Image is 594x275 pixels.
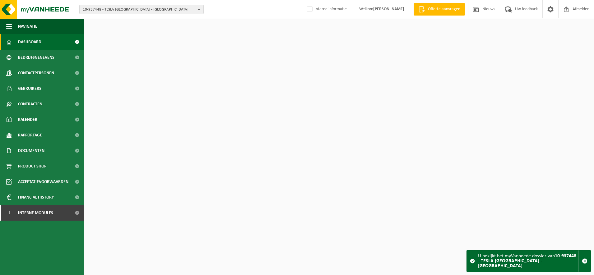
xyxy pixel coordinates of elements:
[306,5,347,14] label: Interne informatie
[18,34,41,50] span: Dashboard
[6,205,12,221] span: I
[18,81,41,96] span: Gebruikers
[18,190,54,205] span: Financial History
[18,112,37,127] span: Kalender
[478,250,578,272] div: U bekijkt het myVanheede dossier van
[18,158,46,174] span: Product Shop
[18,50,54,65] span: Bedrijfsgegevens
[18,174,68,190] span: Acceptatievoorwaarden
[373,7,404,11] strong: [PERSON_NAME]
[83,5,195,14] span: 10-937448 - TESLA [GEOGRAPHIC_DATA] - [GEOGRAPHIC_DATA]
[414,3,465,16] a: Offerte aanvragen
[18,65,54,81] span: Contactpersonen
[426,6,462,12] span: Offerte aanvragen
[18,205,53,221] span: Interne modules
[18,96,42,112] span: Contracten
[18,127,42,143] span: Rapportage
[18,19,37,34] span: Navigatie
[478,254,576,268] strong: 10-937448 - TESLA [GEOGRAPHIC_DATA] - [GEOGRAPHIC_DATA]
[79,5,204,14] button: 10-937448 - TESLA [GEOGRAPHIC_DATA] - [GEOGRAPHIC_DATA]
[18,143,44,158] span: Documenten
